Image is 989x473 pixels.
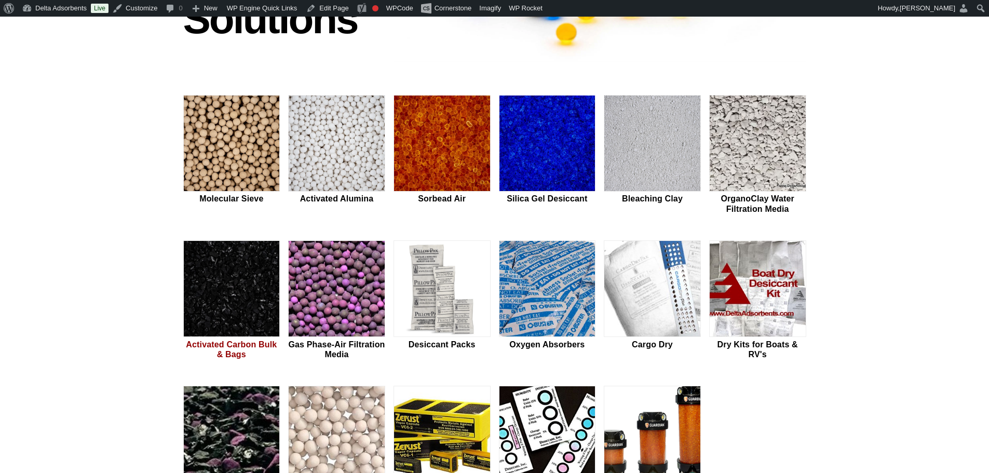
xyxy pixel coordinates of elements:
[499,95,596,215] a: Silica Gel Desiccant
[288,194,385,204] h2: Activated Alumina
[499,240,596,361] a: Oxygen Absorbers
[183,340,280,359] h2: Activated Carbon Bulk & Bags
[288,240,385,361] a: Gas Phase-Air Filtration Media
[709,95,806,215] a: OrganoClay Water Filtration Media
[709,194,806,213] h2: OrganoClay Water Filtration Media
[394,194,491,204] h2: Sorbead Air
[604,95,701,215] a: Bleaching Clay
[499,340,596,349] h2: Oxygen Absorbers
[394,95,491,215] a: Sorbead Air
[604,240,701,361] a: Cargo Dry
[394,240,491,361] a: Desiccant Packs
[183,194,280,204] h2: Molecular Sieve
[394,340,491,349] h2: Desiccant Packs
[709,240,806,361] a: Dry Kits for Boats & RV's
[900,4,955,12] span: [PERSON_NAME]
[183,240,280,361] a: Activated Carbon Bulk & Bags
[372,5,378,11] div: Focus keyphrase not set
[604,194,701,204] h2: Bleaching Clay
[288,95,385,215] a: Activated Alumina
[604,340,701,349] h2: Cargo Dry
[91,4,109,13] a: Live
[499,194,596,204] h2: Silica Gel Desiccant
[183,95,280,215] a: Molecular Sieve
[709,340,806,359] h2: Dry Kits for Boats & RV's
[288,340,385,359] h2: Gas Phase-Air Filtration Media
